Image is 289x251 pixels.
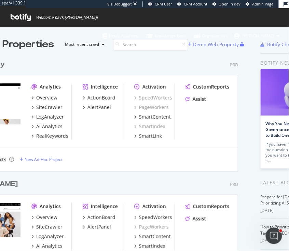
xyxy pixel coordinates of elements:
div: AI Analytics [36,123,62,130]
span: CRM Account [184,1,207,6]
div: Pro [230,182,238,187]
a: SmartLink [134,133,162,140]
button: [PERSON_NAME] [229,30,286,41]
a: Overview [31,214,57,221]
div: CustomReports [193,203,230,210]
div: Overview [36,94,57,101]
a: SmartContent [134,114,170,120]
a: RealKeywords [31,133,68,140]
a: CRM User [148,1,172,7]
a: AI Analytics [31,243,62,250]
div: Analytics [39,83,60,90]
div: SiteCrawler [36,104,62,111]
a: SiteCrawler [31,224,62,230]
a: SpeedWorkers [134,214,172,221]
div: Pro [230,62,238,68]
span: Open in dev [219,1,241,6]
div: CustomReports [193,83,230,90]
div: Assist [193,96,206,103]
div: SiteCrawler [36,224,62,230]
a: Admin Page [246,1,274,7]
a: ActionBoard [83,94,115,101]
div: AlertPanel [87,104,111,111]
a: New Ad-Hoc Project [19,157,63,162]
div: Analytics [39,203,60,210]
iframe: Intercom live chat [266,228,282,244]
div: SmartContent [139,114,170,120]
span: CRM User [155,1,172,6]
a: Assist [185,215,206,222]
div: Overview [36,214,57,221]
span: Admin Page [252,1,274,6]
a: Demo Web Property [188,41,240,47]
div: AI Analytics [36,243,62,250]
a: Overview [31,94,57,101]
div: AlertPanel [87,224,111,230]
div: Most recent crawl [65,42,99,47]
div: Intelligence [91,203,118,210]
div: SmartLink [139,133,162,140]
a: AlertPanel [83,104,111,111]
div: New Ad-Hoc Project [25,157,63,162]
div: RealKeywords [36,133,68,140]
div: Organizations [194,32,229,39]
span: phoebe [243,33,275,39]
a: CustomReports [185,203,230,210]
div: SpeedWorkers [139,214,172,221]
a: Knowledge Base [146,27,186,45]
a: AI Analytics [31,123,62,130]
div: ActionBoard [87,214,115,221]
a: Open in dev [212,1,241,7]
a: CustomReports [185,83,230,90]
a: SpeedWorkers [134,94,172,101]
a: SiteCrawler [31,104,62,111]
div: LogAnalyzer [36,114,64,120]
a: AlertPanel [83,224,111,230]
div: ActionBoard [87,94,115,101]
div: SmartContent [139,233,170,240]
a: SmartIndex [134,243,165,250]
a: PageWorkers [134,104,168,111]
div: Knowledge Base [146,32,186,39]
a: ActionBoard [83,214,115,221]
a: SmartIndex [134,123,165,130]
a: Assist [185,96,206,103]
a: PageWorkers [134,224,168,230]
div: Assist [193,215,206,222]
div: LogAnalyzer [36,233,64,240]
span: Welcome back, [PERSON_NAME] ! [36,15,98,20]
a: CRM Account [177,1,207,7]
a: LogAnalyzer [31,233,64,240]
div: Viz Debugger: [107,1,132,7]
a: SmartContent [134,233,170,240]
div: Activation [142,83,166,90]
div: SmartIndex [139,243,165,250]
a: LogAnalyzer [31,114,64,120]
div: Activation [142,203,166,210]
div: Intelligence [91,83,118,90]
div: Botify Academy [102,32,139,39]
a: Botify Academy [102,27,139,45]
a: Organizations [194,27,229,45]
